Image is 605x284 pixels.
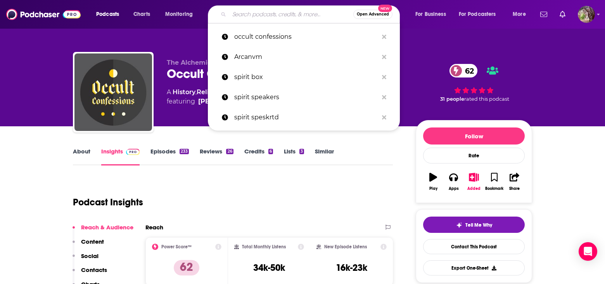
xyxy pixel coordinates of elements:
button: Show profile menu [578,6,595,23]
button: Export One-Sheet [423,260,525,275]
div: 62 31 peoplerated this podcast [416,59,532,107]
span: For Podcasters [459,9,496,20]
input: Search podcasts, credits, & more... [229,8,353,21]
p: Contacts [81,266,107,274]
a: History [173,88,195,96]
a: Religion [197,88,223,96]
div: Share [509,186,520,191]
button: Contacts [73,266,107,281]
a: Lists3 [284,148,304,165]
p: spirit box [234,67,378,87]
a: Charts [128,8,155,21]
p: occult confessions [234,27,378,47]
h2: New Episode Listens [324,244,367,250]
a: Credits6 [244,148,273,165]
button: Play [423,168,443,196]
a: occult confessions [208,27,400,47]
h3: 16k-23k [336,262,367,274]
span: Tell Me Why [465,222,492,228]
div: [PERSON_NAME] [198,97,254,106]
p: Reach & Audience [81,224,133,231]
p: spirit speakers [234,87,378,107]
button: Open AdvancedNew [353,10,392,19]
span: , [195,88,197,96]
button: open menu [507,8,536,21]
span: Monitoring [165,9,193,20]
a: spirit speakers [208,87,400,107]
div: 6 [268,149,273,154]
h2: Reach [145,224,163,231]
p: 62 [174,260,199,275]
button: open menu [160,8,203,21]
div: A podcast [167,88,296,106]
div: 233 [180,149,189,154]
span: Charts [133,9,150,20]
a: Show notifications dropdown [537,8,550,21]
button: Content [73,238,104,252]
div: Search podcasts, credits, & more... [215,5,407,23]
span: rated this podcast [464,96,509,102]
button: Follow [423,127,525,145]
button: Apps [443,168,463,196]
div: 26 [226,149,233,154]
a: Contact This Podcast [423,239,525,254]
a: Show notifications dropdown [557,8,569,21]
span: 62 [457,64,478,77]
img: Occult Confessions [74,53,152,131]
button: Added [464,168,484,196]
div: Apps [449,186,459,191]
span: For Business [415,9,446,20]
span: Open Advanced [357,12,389,16]
a: Arcanvm [208,47,400,67]
span: Podcasts [96,9,119,20]
button: open menu [410,8,456,21]
div: Rate [423,148,525,164]
p: Content [81,238,104,245]
div: 3 [299,149,304,154]
img: Podchaser - Follow, Share and Rate Podcasts [6,7,81,22]
button: Reach & Audience [73,224,133,238]
button: open menu [91,8,129,21]
button: Share [505,168,525,196]
button: open menu [454,8,507,21]
span: featuring [167,97,296,106]
span: More [513,9,526,20]
p: Arcanvm [234,47,378,67]
img: tell me why sparkle [456,222,462,228]
h3: 34k-50k [253,262,285,274]
a: About [73,148,90,165]
span: 31 people [440,96,464,102]
span: The Alchemical Actors [167,59,240,66]
button: tell me why sparkleTell Me Why [423,217,525,233]
h2: Total Monthly Listens [242,244,286,250]
img: User Profile [578,6,595,23]
button: Social [73,252,99,267]
h2: Power Score™ [161,244,192,250]
div: Bookmark [485,186,503,191]
a: Similar [315,148,334,165]
span: New [378,5,392,12]
p: spirit speskrtd [234,107,378,127]
a: spirit box [208,67,400,87]
a: spirit speskrtd [208,107,400,127]
h1: Podcast Insights [73,196,143,208]
div: Play [429,186,437,191]
div: Open Intercom Messenger [579,242,597,261]
a: Episodes233 [150,148,189,165]
a: InsightsPodchaser Pro [101,148,140,165]
button: Bookmark [484,168,504,196]
span: Logged in as MSanz [578,6,595,23]
p: Social [81,252,99,260]
div: Added [467,186,481,191]
a: 62 [449,64,478,77]
a: Reviews26 [200,148,233,165]
img: Podchaser Pro [126,149,140,155]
